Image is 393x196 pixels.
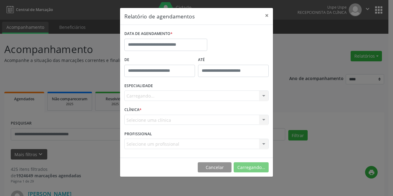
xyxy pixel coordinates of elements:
label: ATÉ [198,55,269,65]
label: CLÍNICA [124,105,142,115]
h5: Relatório de agendamentos [124,12,195,20]
label: ESPECIALIDADE [124,81,153,91]
button: Carregando... [234,162,269,173]
button: Cancelar [198,162,232,173]
label: De [124,55,195,65]
label: PROFISSIONAL [124,129,152,139]
button: Close [261,8,273,23]
label: DATA DE AGENDAMENTO [124,29,173,39]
